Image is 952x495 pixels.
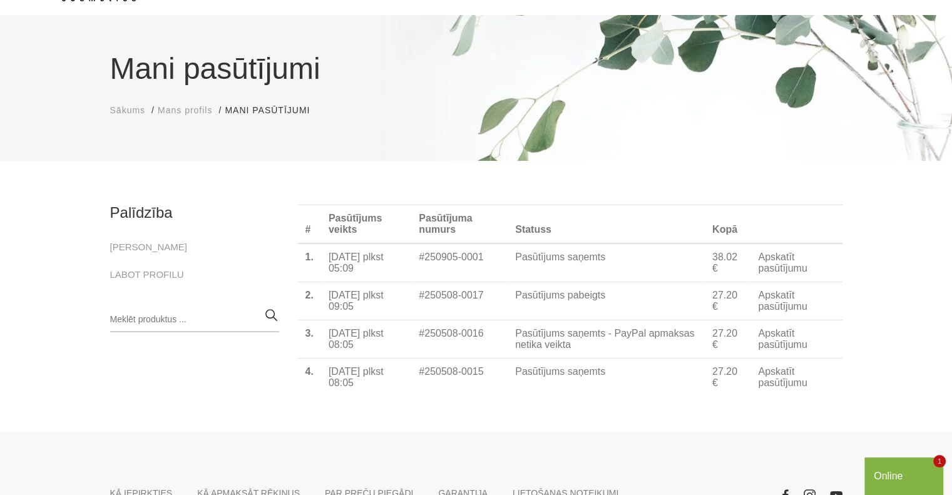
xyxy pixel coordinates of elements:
[298,320,321,359] th: 3.
[225,104,322,117] li: Mani pasūtījumi
[110,240,187,255] a: [PERSON_NAME]
[158,104,212,117] a: Mans profils
[411,359,508,397] td: #250508-0015
[411,282,508,320] td: #250508-0017
[705,320,750,359] td: 27.20 €
[705,282,750,320] td: 27.20 €
[758,328,834,350] a: Apskatīt pasūtījumu
[411,205,508,244] th: Pasūtījuma numurs
[705,359,750,397] td: 27.20 €
[758,366,834,389] a: Apskatīt pasūtījumu
[508,320,705,359] td: Pasūtījums saņemts - PayPal apmaksas netika veikta
[508,243,705,282] td: Pasūtījums saņemts
[298,243,321,282] th: 1.
[298,205,321,244] th: #
[508,282,705,320] td: Pasūtījums pabeigts
[110,46,842,91] h1: Mani pasūtījumi
[411,320,508,359] td: #250508-0016
[864,455,946,495] iframe: chat widget
[705,243,750,282] td: 38.02 €
[298,359,321,397] th: 4.
[110,105,146,115] span: Sākums
[411,243,508,282] td: #250905-0001
[321,320,411,359] td: [DATE] plkst 08:05
[321,282,411,320] td: [DATE] plkst 09:05
[110,307,279,332] input: Meklēt produktus ...
[110,267,184,282] a: LABOT PROFILU
[321,243,411,282] td: [DATE] plkst 05:09
[508,359,705,397] td: Pasūtījums saņemts
[158,105,212,115] span: Mans profils
[321,205,411,244] th: Pasūtījums veikts
[321,359,411,397] td: [DATE] plkst 08:05
[110,104,146,117] a: Sākums
[508,205,705,244] th: Statuss
[110,205,279,221] h2: Palīdzība
[705,205,750,244] th: Kopā
[758,290,834,312] a: Apskatīt pasūtījumu
[758,252,834,274] a: Apskatīt pasūtījumu
[298,282,321,320] th: 2.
